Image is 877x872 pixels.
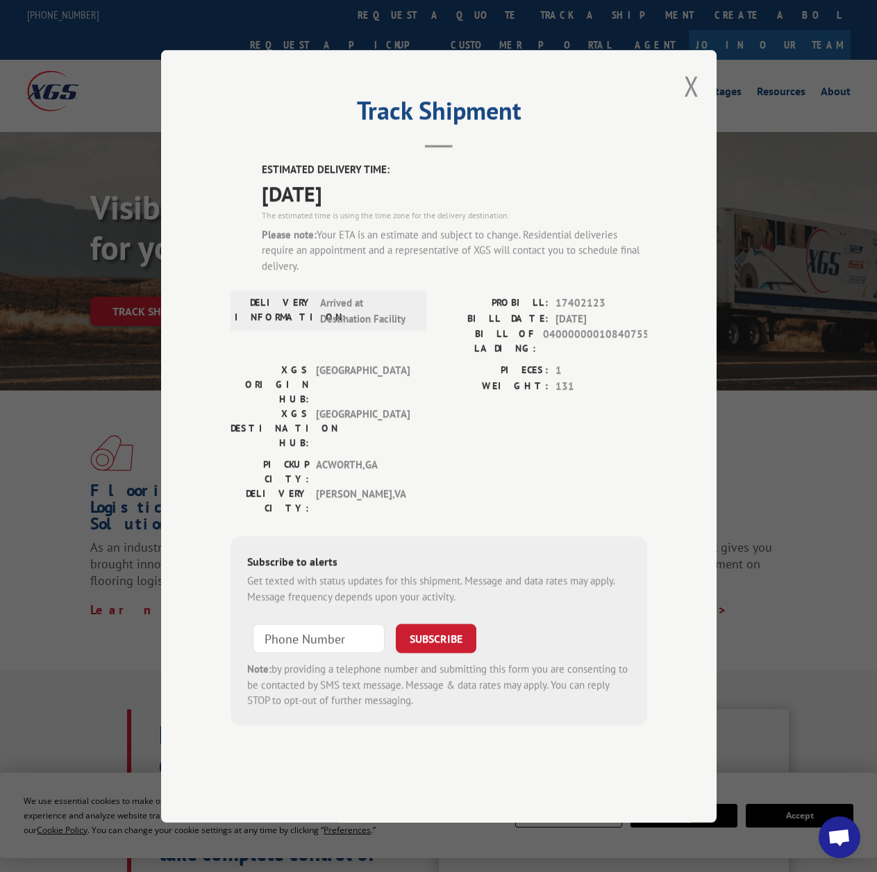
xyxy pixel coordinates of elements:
[262,208,647,221] div: The estimated time is using the time zone for the delivery destination.
[439,295,549,311] label: PROBILL:
[316,363,410,406] span: [GEOGRAPHIC_DATA]
[556,363,647,379] span: 1
[231,486,309,516] label: DELIVERY CITY:
[253,624,385,653] input: Phone Number
[316,457,410,486] span: ACWORTH , GA
[556,295,647,311] span: 17402123
[262,162,647,178] label: ESTIMATED DELIVERY TIME:
[396,624,476,653] button: SUBSCRIBE
[231,406,309,450] label: XGS DESTINATION HUB:
[247,573,630,604] div: Get texted with status updates for this shipment. Message and data rates may apply. Message frequ...
[316,406,410,450] span: [GEOGRAPHIC_DATA]
[231,101,647,127] h2: Track Shipment
[556,378,647,394] span: 131
[439,311,549,327] label: BILL DATE:
[262,227,317,240] strong: Please note:
[235,295,313,327] label: DELIVERY INFORMATION:
[262,177,647,208] span: [DATE]
[819,816,860,858] a: Open chat
[543,327,647,356] span: 04000000010840755
[262,227,647,274] div: Your ETA is an estimate and subject to change. Residential deliveries require an appointment and ...
[247,661,630,709] div: by providing a telephone number and submitting this form you are consenting to be contacted by SM...
[247,662,272,675] strong: Note:
[247,553,630,573] div: Subscribe to alerts
[439,327,536,356] label: BILL OF LADING:
[231,363,309,406] label: XGS ORIGIN HUB:
[316,486,410,516] span: [PERSON_NAME] , VA
[556,311,647,327] span: [DATE]
[684,67,699,104] button: Close modal
[439,378,549,394] label: WEIGHT:
[231,457,309,486] label: PICKUP CITY:
[439,363,549,379] label: PIECES:
[320,295,414,327] span: Arrived at Destination Facility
